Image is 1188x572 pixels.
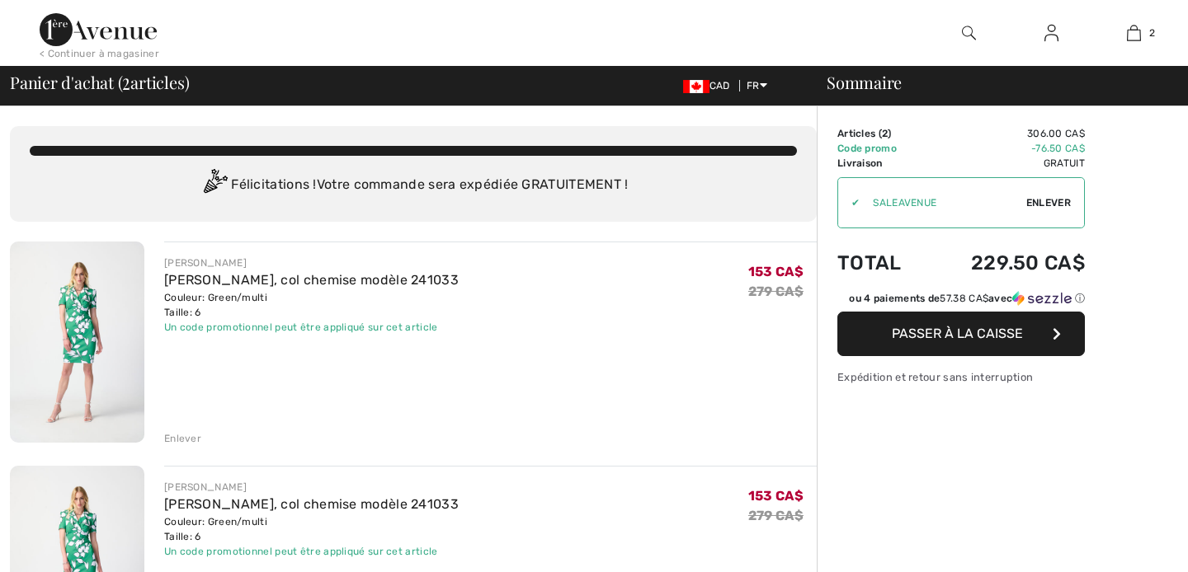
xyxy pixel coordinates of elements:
[164,514,459,544] div: Couleur: Green/multi Taille: 6
[807,74,1178,91] div: Sommaire
[10,74,189,91] span: Panier d'achat ( articles)
[1031,23,1072,44] a: Se connecter
[748,264,804,279] span: 153 CA$
[926,156,1085,171] td: Gratuit
[837,126,926,141] td: Articles ( )
[1012,291,1072,306] img: Sezzle
[748,284,804,299] s: 279 CA$
[962,23,976,43] img: recherche
[198,169,231,202] img: Congratulation2.svg
[926,235,1085,291] td: 229.50 CA$
[837,312,1085,356] button: Passer à la caisse
[1149,26,1155,40] span: 2
[1093,23,1174,43] a: 2
[164,431,201,446] div: Enlever
[748,508,804,523] s: 279 CA$
[837,291,1085,312] div: ou 4 paiements de57.38 CA$avecSezzle Cliquez pour en savoir plus sur Sezzle
[849,291,1085,306] div: ou 4 paiements de avec
[837,235,926,291] td: Total
[882,128,888,139] span: 2
[164,544,459,559] div: Un code promotionnel peut être appliqué sur cet article
[926,126,1085,141] td: 306.00 CA$
[1127,23,1141,43] img: Mon panier
[164,480,459,495] div: [PERSON_NAME]
[748,488,804,504] span: 153 CA$
[838,195,860,210] div: ✔
[40,13,157,46] img: 1ère Avenue
[892,326,1023,341] span: Passer à la caisse
[30,169,797,202] div: Félicitations ! Votre commande sera expédiée GRATUITEMENT !
[40,46,159,61] div: < Continuer à magasiner
[747,80,767,91] span: FR
[860,178,1026,227] input: Code promo
[10,241,144,443] img: Robe fleurie, col chemise modèle 241033
[164,256,459,270] div: [PERSON_NAME]
[683,80,709,93] img: Canadian Dollar
[940,293,988,304] span: 57.38 CA$
[683,80,737,91] span: CAD
[1026,195,1071,210] span: Enlever
[1044,23,1058,43] img: Mes infos
[837,369,1085,385] div: Expédition et retour sans interruption
[164,272,459,288] a: [PERSON_NAME], col chemise modèle 241033
[926,141,1085,156] td: -76.50 CA$
[837,156,926,171] td: Livraison
[164,496,459,512] a: [PERSON_NAME], col chemise modèle 241033
[164,290,459,320] div: Couleur: Green/multi Taille: 6
[164,320,459,335] div: Un code promotionnel peut être appliqué sur cet article
[837,141,926,156] td: Code promo
[122,70,130,91] span: 2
